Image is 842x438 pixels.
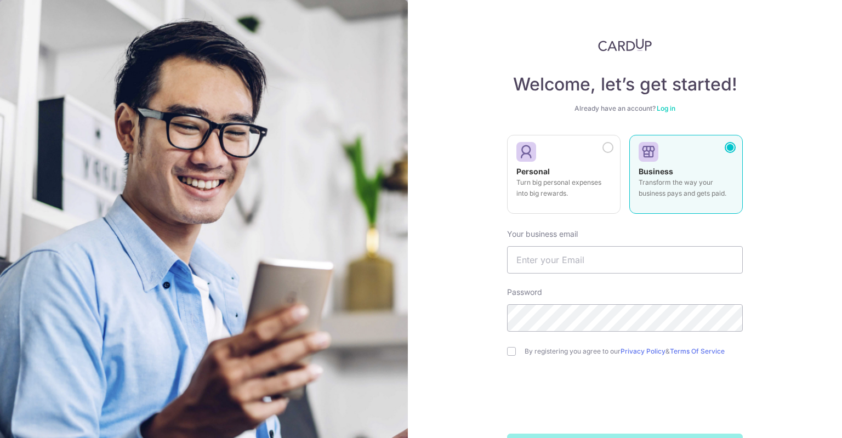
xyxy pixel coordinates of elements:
[507,229,578,240] label: Your business email
[507,73,743,95] h4: Welcome, let’s get started!
[507,246,743,274] input: Enter your Email
[629,135,743,220] a: Business Transform the way your business pays and gets paid.
[507,287,542,298] label: Password
[516,167,550,176] strong: Personal
[507,104,743,113] div: Already have an account?
[639,167,673,176] strong: Business
[525,347,743,356] label: By registering you agree to our &
[657,104,675,112] a: Log in
[507,135,621,220] a: Personal Turn big personal expenses into big rewards.
[621,347,665,355] a: Privacy Policy
[542,378,708,420] iframe: reCAPTCHA
[639,177,733,199] p: Transform the way your business pays and gets paid.
[670,347,725,355] a: Terms Of Service
[516,177,611,199] p: Turn big personal expenses into big rewards.
[598,38,652,52] img: CardUp Logo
